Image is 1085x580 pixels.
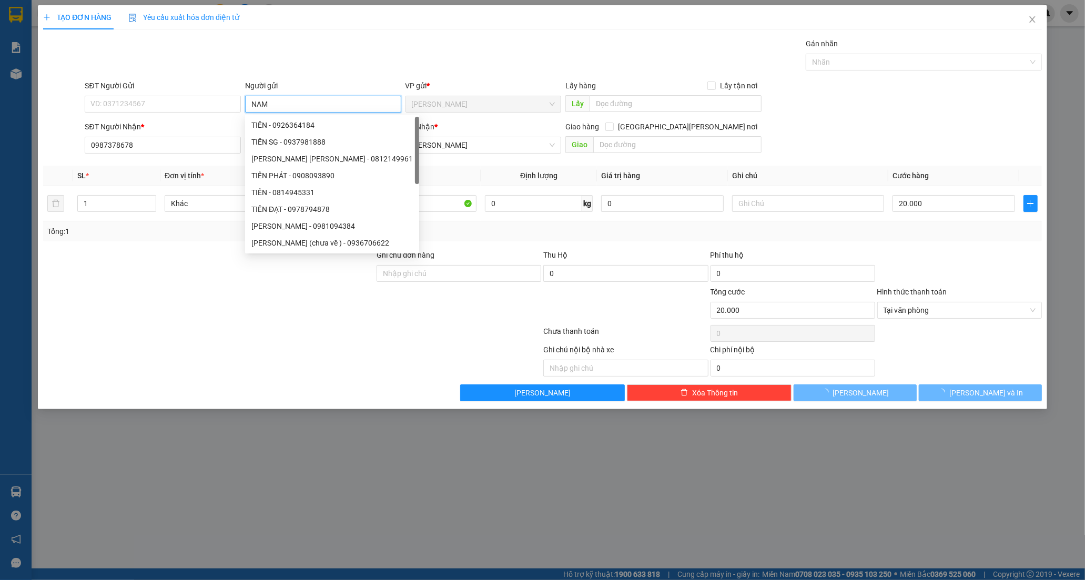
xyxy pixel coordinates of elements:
div: TIẾN - 0814945331 [245,184,419,201]
button: delete [47,195,64,212]
span: Đơn vị tính [165,171,204,180]
div: SĐT Người Gửi [85,80,241,91]
button: plus [1023,195,1038,212]
div: TIẾN ĐẠT - 0978794878 [251,203,413,215]
span: CR : [8,67,24,78]
div: HUỲNH NHẬT TIẾN - 0812149961 [245,150,419,167]
button: deleteXóa Thông tin [627,384,792,401]
label: Gán nhãn [806,39,838,48]
label: Ghi chú đơn hàng [377,251,434,259]
span: plus [43,14,50,21]
span: Lấy [565,95,590,112]
div: 20.000 [8,66,95,79]
span: [GEOGRAPHIC_DATA][PERSON_NAME] nơi [614,121,762,133]
span: delete [681,389,688,397]
div: TIẾN - 0814945331 [251,187,413,198]
span: plus [1024,199,1037,208]
span: Định lượng [520,171,557,180]
input: Ghi chú đơn hàng [377,265,541,282]
span: VP Nhận [405,123,435,131]
span: loading [822,389,833,396]
div: BẢO [100,33,185,45]
div: [PERSON_NAME] (chưa về ) - 0936706622 [251,237,413,249]
span: Xóa Thông tin [692,387,738,399]
span: [PERSON_NAME] [514,387,571,399]
button: [PERSON_NAME] và In [919,384,1042,401]
span: loading [938,389,949,396]
div: [PERSON_NAME] - 0981094384 [251,220,413,232]
div: [PERSON_NAME] [100,9,185,33]
button: Close [1018,5,1047,35]
button: [PERSON_NAME] [794,384,917,401]
span: Lấy hàng [565,82,596,90]
input: 0 [601,195,724,212]
input: Dọc đường [593,136,762,153]
span: kg [582,195,593,212]
label: Hình thức thanh toán [877,288,947,296]
img: icon [128,14,137,22]
span: Giao hàng [565,123,599,131]
input: Ghi Chú [732,195,884,212]
th: Ghi chú [728,166,888,186]
div: Tổng: 1 [47,226,419,237]
span: Tổng cước [711,288,745,296]
div: TIẾN - 0926364184 [251,119,413,131]
div: [PERSON_NAME] [PERSON_NAME] - 0812149961 [251,153,413,165]
span: TẠO ĐƠN HÀNG [43,13,111,22]
button: [PERSON_NAME] [460,384,625,401]
span: SL [77,171,86,180]
div: [PERSON_NAME] [9,9,93,33]
div: VP gửi [405,80,562,91]
div: TRÂN [9,33,93,45]
span: Thu Hộ [543,251,567,259]
input: Nhập ghi chú [543,360,708,377]
span: [PERSON_NAME] [833,387,889,399]
div: LÊ TIẾN ĐẠT (chưa về ) - 0936706622 [245,235,419,251]
span: Lấy tận nơi [716,80,762,91]
div: SĐT Người Nhận [85,121,241,133]
div: Phí thu hộ [711,249,875,265]
div: TIẾN SG - 0937981888 [251,136,413,148]
span: Tại văn phòng [884,302,1036,318]
div: TIẾN - 0926364184 [245,117,419,134]
div: Chi phí nội bộ [711,344,875,360]
div: TIẾN SG - 0937981888 [245,134,419,150]
div: TIẾN PHÁT - 0908093890 [245,167,419,184]
span: Hồ Chí Minh [412,137,555,153]
span: VP Phan Rang [412,96,555,112]
span: Giao [565,136,593,153]
div: NGUYỄN VĂN TIẾN - 0981094384 [245,218,419,235]
div: TIẾN PHÁT - 0908093890 [251,170,413,181]
span: Yêu cầu xuất hóa đơn điện tử [128,13,239,22]
span: Giá trị hàng [601,171,640,180]
div: Người gửi [245,80,401,91]
div: Ghi chú nội bộ nhà xe [543,344,708,360]
div: TIẾN ĐẠT - 0978794878 [245,201,419,218]
span: Gửi: [9,9,25,20]
span: [PERSON_NAME] và In [949,387,1023,399]
div: 0908695396 [100,45,185,60]
span: Khác [171,196,310,211]
span: Nhận: [100,9,126,20]
span: close [1028,15,1037,24]
span: Cước hàng [893,171,929,180]
div: Chưa thanh toán [542,325,709,344]
input: Dọc đường [590,95,762,112]
div: 0786747689 [9,45,93,60]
